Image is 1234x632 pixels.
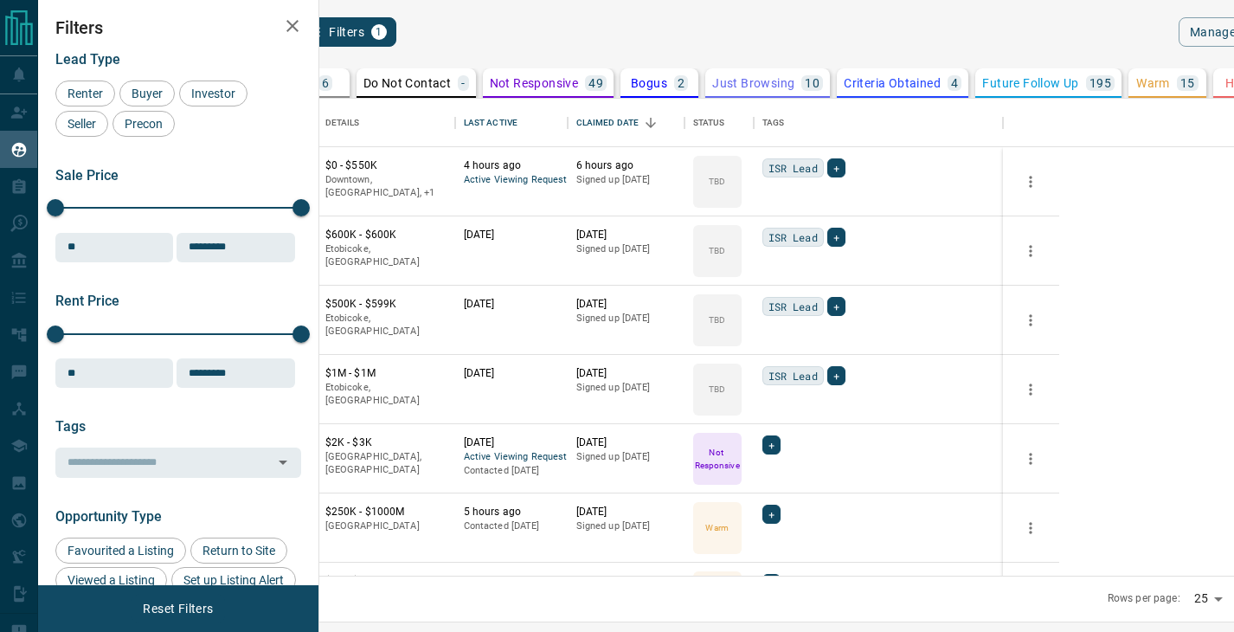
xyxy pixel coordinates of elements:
[325,242,447,269] p: Etobicoke, [GEOGRAPHIC_DATA]
[576,158,676,173] p: 6 hours ago
[325,574,447,589] p: $2K - $3K
[709,244,725,257] p: TBD
[833,298,839,315] span: +
[631,77,667,89] p: Bogus
[588,77,603,89] p: 49
[1018,515,1044,541] button: more
[1187,586,1229,611] div: 25
[576,435,676,450] p: [DATE]
[185,87,241,100] span: Investor
[768,159,818,177] span: ISR Lead
[464,297,559,312] p: [DATE]
[119,81,175,106] div: Buyer
[325,173,447,200] p: Toronto
[709,313,725,326] p: TBD
[464,450,559,465] span: Active Viewing Request
[61,544,180,558] span: Favourited a Listing
[576,574,676,589] p: [DATE]
[693,99,725,147] div: Status
[322,77,329,89] p: 6
[325,297,447,312] p: $500K - $599K
[576,173,676,187] p: Signed up [DATE]
[768,298,818,315] span: ISR Lead
[325,312,447,339] p: Etobicoke, [GEOGRAPHIC_DATA]
[568,99,684,147] div: Claimed Date
[833,229,839,246] span: +
[1018,238,1044,264] button: more
[171,567,296,593] div: Set up Listing Alert
[576,242,676,256] p: Signed up [DATE]
[827,158,845,177] div: +
[768,367,818,384] span: ISR Lead
[576,228,676,242] p: [DATE]
[576,312,676,326] p: Signed up [DATE]
[61,117,102,131] span: Seller
[464,519,559,533] p: Contacted [DATE]
[464,505,559,519] p: 5 hours ago
[55,508,162,525] span: Opportunity Type
[768,229,818,246] span: ISR Lead
[464,228,559,242] p: [DATE]
[55,567,167,593] div: Viewed a Listing
[833,367,839,384] span: +
[576,99,639,147] div: Claimed Date
[325,519,447,533] p: [GEOGRAPHIC_DATA]
[271,450,295,474] button: Open
[132,594,224,623] button: Reset Filters
[325,450,447,477] p: [GEOGRAPHIC_DATA], [GEOGRAPHIC_DATA]
[55,167,119,184] span: Sale Price
[1089,77,1111,89] p: 195
[112,111,175,137] div: Precon
[325,228,447,242] p: $600K - $600K
[325,158,447,173] p: $0 - $550K
[190,538,287,564] div: Return to Site
[363,77,452,89] p: Do Not Contact
[827,228,845,247] div: +
[461,77,465,89] p: -
[768,506,774,523] span: +
[1108,591,1180,606] p: Rows per page:
[325,381,447,408] p: Etobicoke, [GEOGRAPHIC_DATA]
[576,450,676,464] p: Signed up [DATE]
[762,574,781,593] div: +
[297,17,396,47] button: Filters1
[55,17,301,38] h2: Filters
[196,544,281,558] span: Return to Site
[762,505,781,524] div: +
[464,435,559,450] p: [DATE]
[179,81,247,106] div: Investor
[55,538,186,564] div: Favourited a Listing
[119,117,169,131] span: Precon
[576,297,676,312] p: [DATE]
[982,77,1078,89] p: Future Follow Up
[762,435,781,455] div: +
[833,159,839,177] span: +
[373,26,385,38] span: 1
[55,51,120,68] span: Lead Type
[844,77,941,89] p: Criteria Obtained
[325,435,447,450] p: $2K - $3K
[805,77,819,89] p: 10
[61,87,109,100] span: Renter
[464,366,559,381] p: [DATE]
[1018,307,1044,333] button: more
[827,366,845,385] div: +
[576,366,676,381] p: [DATE]
[125,87,169,100] span: Buyer
[177,573,290,587] span: Set up Listing Alert
[709,383,725,396] p: TBD
[490,77,579,89] p: Not Responsive
[684,99,754,147] div: Status
[1180,77,1195,89] p: 15
[464,574,559,589] p: [DATE]
[325,366,447,381] p: $1M - $1M
[1018,169,1044,195] button: more
[464,158,559,173] p: 4 hours ago
[576,505,676,519] p: [DATE]
[464,173,559,188] span: Active Viewing Request
[709,175,725,188] p: TBD
[55,111,108,137] div: Seller
[576,381,676,395] p: Signed up [DATE]
[1018,377,1044,403] button: more
[712,77,794,89] p: Just Browsing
